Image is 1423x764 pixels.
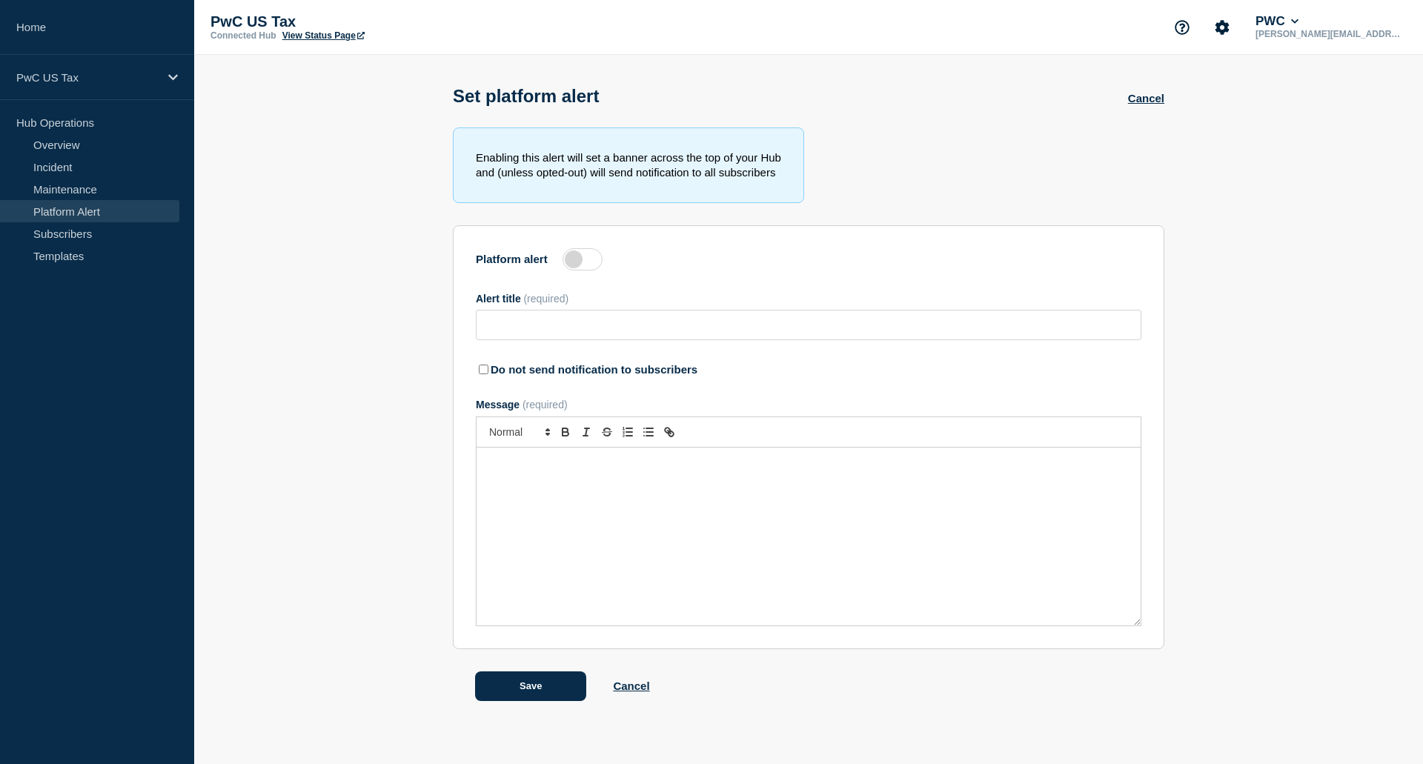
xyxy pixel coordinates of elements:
[1128,92,1164,104] a: Cancel
[555,423,576,441] button: Toggle bold text
[597,423,617,441] button: Toggle strikethrough text
[282,30,365,41] a: View Status Page
[16,71,159,84] p: PwC US Tax
[613,680,649,692] a: Cancel
[1253,29,1407,39] p: [PERSON_NAME][EMAIL_ADDRESS][PERSON_NAME][DOMAIN_NAME]
[1253,14,1301,29] button: PWC
[617,423,638,441] button: Toggle ordered list
[659,423,680,441] button: Toggle link
[482,423,555,441] span: Font size
[210,13,507,30] p: PwC US Tax
[475,671,586,701] button: Save
[523,293,568,305] span: (required)
[453,127,804,203] div: Enabling this alert will set a banner across the top of your Hub and (unless opted-out) will send...
[491,363,697,376] label: Do not send notification to subscribers
[476,293,1141,305] div: Alert title
[479,365,488,374] input: Do not send notification to subscribers
[476,399,1141,411] div: Message
[476,310,1141,340] input: Alert title
[476,253,548,265] label: Platform alert
[1207,12,1238,43] button: Account settings
[638,423,659,441] button: Toggle bulleted list
[523,399,568,411] span: (required)
[477,448,1141,625] div: Message
[453,86,599,107] h1: Set platform alert
[1167,12,1198,43] button: Support
[210,30,276,41] p: Connected Hub
[576,423,597,441] button: Toggle italic text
